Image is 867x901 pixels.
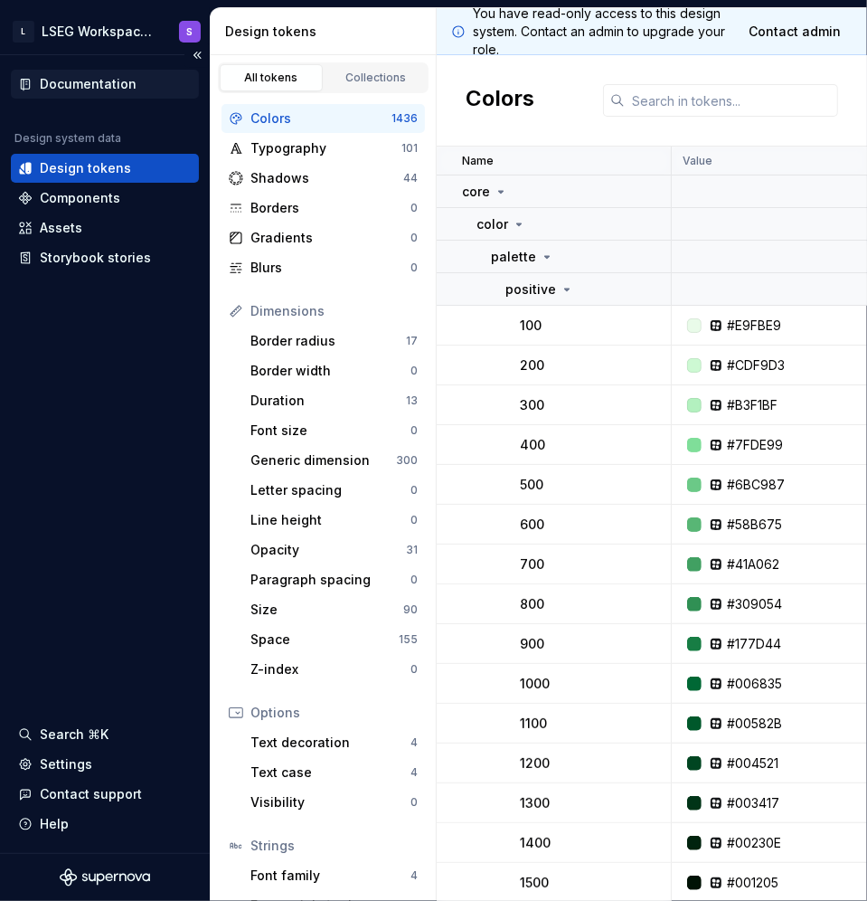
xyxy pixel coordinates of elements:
[520,834,551,852] p: 1400
[462,183,490,201] p: core
[13,21,34,43] div: L
[727,635,781,653] div: #177D44
[14,131,121,146] div: Design system data
[520,754,550,773] p: 1200
[11,243,199,272] a: Storybook stories
[410,201,418,215] div: 0
[396,453,418,468] div: 300
[403,171,418,185] div: 44
[410,868,418,883] div: 4
[491,248,536,266] p: palette
[243,595,425,624] a: Size90
[250,451,396,469] div: Generic dimension
[243,327,425,356] a: Border radius17
[243,356,425,385] a: Border width0
[250,332,406,350] div: Border radius
[727,754,778,773] div: #004521
[40,755,92,773] div: Settings
[520,516,544,534] p: 600
[250,169,403,187] div: Shadows
[727,356,785,375] div: #CDF9D3
[727,874,778,892] div: #001205
[727,476,785,494] div: #6BC987
[462,154,494,168] p: Name
[243,565,425,594] a: Paragraph spacing0
[410,483,418,498] div: 0
[520,635,544,653] p: 900
[403,602,418,617] div: 90
[250,481,410,499] div: Letter spacing
[40,189,120,207] div: Components
[520,476,543,494] p: 500
[473,5,730,59] p: You have read-only access to this design system. Contact an admin to upgrade your role.
[250,837,418,855] div: Strings
[243,416,425,445] a: Font size0
[727,555,779,574] div: #41A062
[520,356,544,375] p: 200
[243,446,425,475] a: Generic dimension300
[11,780,199,809] button: Contact support
[410,513,418,527] div: 0
[520,396,544,414] p: 300
[243,536,425,564] a: Opacity31
[11,184,199,213] a: Components
[221,134,425,163] a: Typography101
[250,867,410,885] div: Font family
[250,511,410,529] div: Line height
[250,631,399,649] div: Space
[466,84,534,117] h2: Colors
[250,541,406,559] div: Opacity
[243,728,425,757] a: Text decoration4
[727,834,781,852] div: #00230E
[243,386,425,415] a: Duration13
[520,794,550,812] p: 1300
[727,516,782,534] div: #58B675
[60,868,150,887] svg: Supernova Logo
[40,159,131,177] div: Design tokens
[250,422,410,440] div: Font size
[520,715,547,733] p: 1100
[250,392,406,410] div: Duration
[625,84,838,117] input: Search in tokens...
[406,543,418,557] div: 31
[727,715,782,733] div: #00582B
[250,302,418,320] div: Dimensions
[40,249,151,267] div: Storybook stories
[727,794,779,812] div: #003417
[727,675,782,693] div: #006835
[520,555,544,574] p: 700
[11,154,199,183] a: Design tokens
[410,662,418,677] div: 0
[749,23,841,41] span: Contact admin
[11,750,199,779] a: Settings
[410,364,418,378] div: 0
[331,71,421,85] div: Collections
[250,109,391,128] div: Colors
[243,506,425,535] a: Line height0
[410,261,418,275] div: 0
[520,317,542,335] p: 100
[221,223,425,252] a: Gradients0
[410,231,418,245] div: 0
[11,720,199,749] button: Search ⌘K
[243,788,425,817] a: Visibility0
[250,139,401,157] div: Typography
[250,660,410,678] div: Z-index
[727,317,781,335] div: #E9FBE9
[221,253,425,282] a: Blurs0
[243,655,425,684] a: Z-index0
[40,785,142,803] div: Contact support
[184,43,210,68] button: Collapse sidebar
[250,199,410,217] div: Borders
[250,793,410,811] div: Visibility
[243,476,425,505] a: Letter spacing0
[520,595,544,613] p: 800
[221,104,425,133] a: Colors1436
[406,334,418,348] div: 17
[243,758,425,787] a: Text case4
[727,595,782,613] div: #309054
[727,436,783,454] div: #7FDE99
[42,23,157,41] div: LSEG Workspace Design System
[250,362,410,380] div: Border width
